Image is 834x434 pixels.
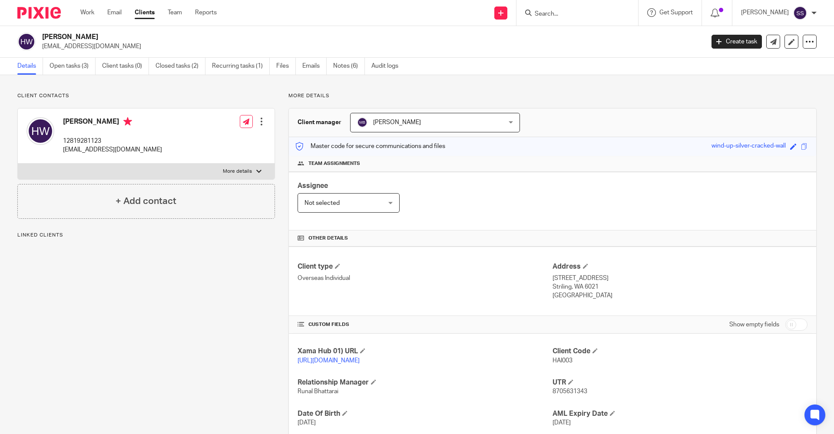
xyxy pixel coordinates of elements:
h4: CUSTOM FIELDS [298,321,553,328]
a: Work [80,8,94,17]
span: [DATE] [298,420,316,426]
span: Other details [308,235,348,242]
a: Clients [135,8,155,17]
p: 12819281123 [63,137,162,145]
p: More details [223,168,252,175]
p: More details [288,92,817,99]
p: [PERSON_NAME] [741,8,789,17]
h4: AML Expiry Date [553,409,808,418]
a: Email [107,8,122,17]
div: wind-up-silver-cracked-wall [712,141,786,151]
a: Reports [195,8,217,17]
img: svg%3E [357,117,367,128]
h4: UTR [553,378,808,387]
h4: [PERSON_NAME] [63,117,162,128]
span: Not selected [304,200,340,206]
img: svg%3E [26,117,54,145]
a: Team [168,8,182,17]
h3: Client manager [298,118,341,127]
h4: Client Code [553,347,808,356]
span: HAI003 [553,358,573,364]
h2: [PERSON_NAME] [42,33,567,42]
p: [STREET_ADDRESS] [553,274,808,283]
a: Closed tasks (2) [156,58,205,75]
span: [PERSON_NAME] [373,119,421,125]
a: Audit logs [371,58,405,75]
p: Overseas Individual [298,274,553,283]
a: Create task [712,35,762,49]
h4: Address [553,262,808,271]
a: Open tasks (3) [50,58,96,75]
h4: Xama Hub 01) URL [298,347,553,356]
p: Linked clients [17,232,275,239]
span: Runal Bhattarai [298,388,338,395]
a: Files [276,58,296,75]
h4: Relationship Manager [298,378,553,387]
p: [GEOGRAPHIC_DATA] [553,291,808,300]
span: Get Support [659,10,693,16]
h4: Client type [298,262,553,271]
a: Notes (6) [333,58,365,75]
input: Search [534,10,612,18]
i: Primary [123,117,132,126]
label: Show empty fields [729,320,779,329]
a: Recurring tasks (1) [212,58,270,75]
p: [EMAIL_ADDRESS][DOMAIN_NAME] [42,42,698,51]
span: Team assignments [308,160,360,167]
span: [DATE] [553,420,571,426]
img: svg%3E [17,33,36,51]
img: Pixie [17,7,61,19]
a: Client tasks (0) [102,58,149,75]
p: Client contacts [17,92,275,99]
a: Details [17,58,43,75]
a: Emails [302,58,327,75]
a: [URL][DOMAIN_NAME] [298,358,360,364]
span: 8705631343 [553,388,587,395]
p: Master code for secure communications and files [295,142,445,151]
h4: Date Of Birth [298,409,553,418]
p: Striling, WA 6021 [553,283,808,291]
img: svg%3E [793,6,807,20]
p: [EMAIL_ADDRESS][DOMAIN_NAME] [63,145,162,154]
span: Assignee [298,182,328,189]
h4: + Add contact [116,194,176,208]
